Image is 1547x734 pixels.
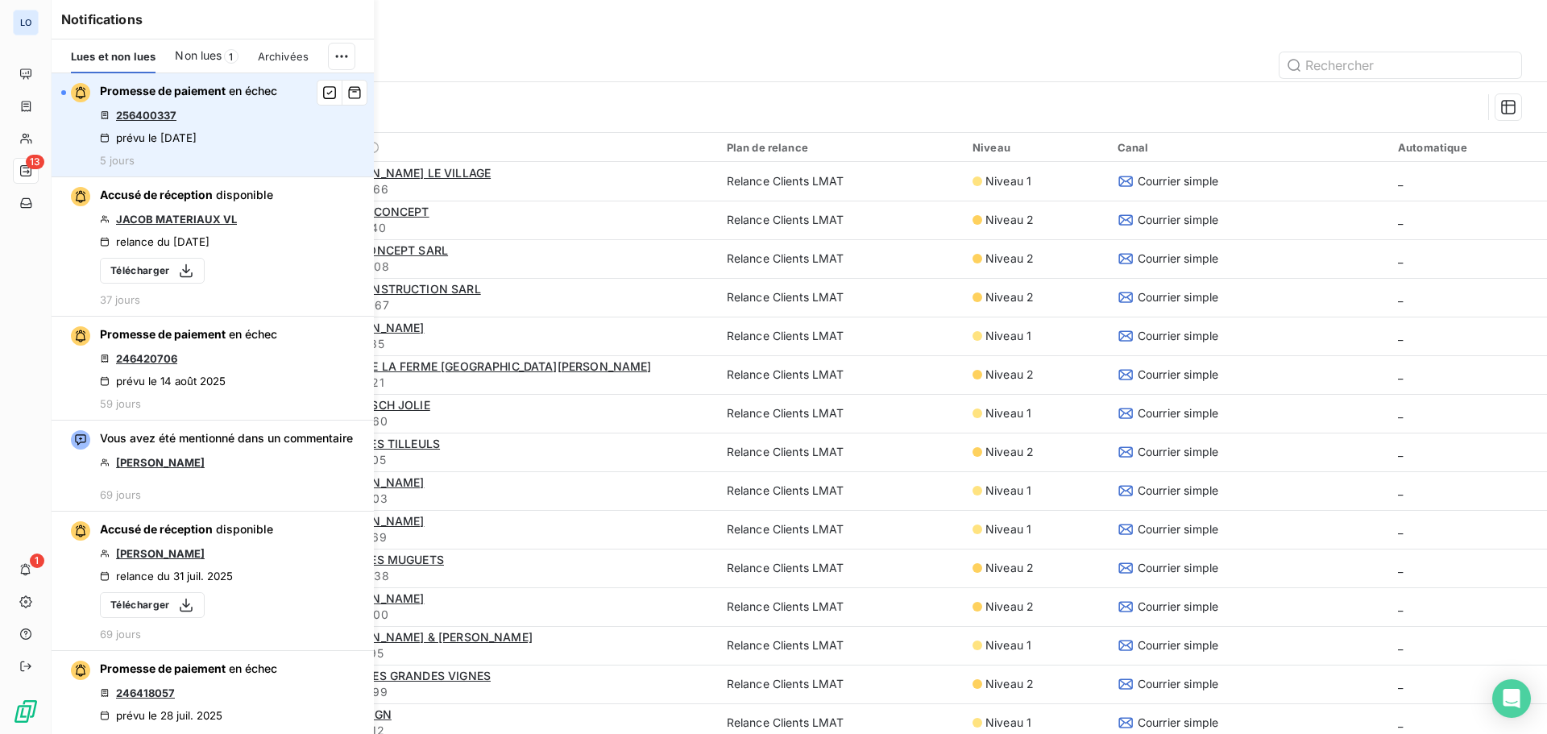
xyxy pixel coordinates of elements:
[985,173,1031,189] span: Niveau 1
[985,328,1031,344] span: Niveau 1
[717,201,963,239] td: Relance Clients LMAT
[330,684,707,700] span: C0030199
[116,352,177,365] a: 246420706
[52,73,374,177] button: Promesse de paiement en échec256400337prévu le [DATE]5 jours
[13,10,39,35] div: LO
[1138,251,1218,267] span: Courrier simple
[1398,483,1403,497] span: _
[229,84,277,97] span: en échec
[100,570,233,583] div: relance du 31 juil. 2025
[330,321,425,334] span: [PERSON_NAME]
[985,715,1031,731] span: Niveau 1
[100,430,353,446] span: Vous avez été mentionné dans un commentaire
[13,699,39,724] img: Logo LeanPay
[330,243,449,257] span: AGRI CONCEPT SARL
[1398,715,1403,729] span: _
[330,630,533,644] span: [PERSON_NAME] & [PERSON_NAME]
[175,48,222,64] span: Non lues
[985,483,1031,499] span: Niveau 1
[330,491,707,507] span: C0183303
[1398,638,1403,652] span: _
[330,669,491,682] span: GAEC DES GRANDES VIGNES
[1138,521,1218,537] span: Courrier simple
[52,421,374,512] button: Vous avez été mentionné dans un commentaire[PERSON_NAME]69 jours
[330,413,707,429] span: C0180460
[717,665,963,703] td: Relance Clients LMAT
[985,251,1034,267] span: Niveau 2
[717,355,963,394] td: Relance Clients LMAT
[1138,715,1218,731] span: Courrier simple
[1138,637,1218,653] span: Courrier simple
[1138,560,1218,576] span: Courrier simple
[330,645,707,661] span: C0172195
[1138,212,1218,228] span: Courrier simple
[1398,329,1403,342] span: _
[985,521,1031,537] span: Niveau 1
[985,367,1034,383] span: Niveau 2
[1138,367,1218,383] span: Courrier simple
[973,141,1098,154] div: Niveau
[229,661,277,675] span: en échec
[985,560,1034,576] span: Niveau 2
[61,10,364,29] h6: Notifications
[52,512,374,651] button: Accusé de réception disponible[PERSON_NAME]relance du 31 juil. 2025Télécharger69 jours
[330,553,444,566] span: EARL DES MUGUETS
[1398,367,1403,381] span: _
[717,433,963,471] td: Relance Clients LMAT
[100,293,140,306] span: 37 jours
[100,397,141,410] span: 59 jours
[100,258,205,284] button: Télécharger
[30,554,44,568] span: 1
[330,220,707,236] span: C0175440
[330,475,425,489] span: [PERSON_NAME]
[1279,52,1521,78] input: Rechercher
[330,205,429,218] span: IN OUT CONCEPT
[985,212,1034,228] span: Niveau 2
[100,154,135,167] span: 5 jours
[100,709,222,722] div: prévu le 28 juil. 2025
[116,686,175,699] a: 246418057
[1398,251,1403,265] span: _
[116,109,176,122] a: 256400337
[717,626,963,665] td: Relance Clients LMAT
[1118,141,1379,154] div: Canal
[1138,483,1218,499] span: Courrier simple
[100,327,226,341] span: Promesse de paiement
[1398,522,1403,536] span: _
[717,394,963,433] td: Relance Clients LMAT
[100,628,141,641] span: 69 jours
[1138,328,1218,344] span: Courrier simple
[985,637,1031,653] span: Niveau 1
[1138,444,1218,460] span: Courrier simple
[100,235,209,248] div: relance du [DATE]
[224,49,238,64] span: 1
[330,359,652,373] span: SCEA DE LA FERME [GEOGRAPHIC_DATA][PERSON_NAME]
[1138,405,1218,421] span: Courrier simple
[330,259,707,275] span: C0000508
[100,661,226,675] span: Promesse de paiement
[116,456,205,469] a: [PERSON_NAME]
[1398,174,1403,188] span: _
[727,141,953,154] div: Plan de relance
[1398,677,1403,690] span: _
[330,282,481,296] span: SES CONSTRUCTION SARL
[330,437,441,450] span: EARL DES TILLEULS
[1138,599,1218,615] span: Courrier simple
[330,166,491,180] span: [PERSON_NAME] LE VILLAGE
[100,188,213,201] span: Accusé de réception
[1138,289,1218,305] span: Courrier simple
[71,50,156,63] span: Lues et non lues
[1398,599,1403,613] span: _
[52,317,374,421] button: Promesse de paiement en échec246420706prévu le 14 août 202559 jours
[717,510,963,549] td: Relance Clients LMAT
[100,522,213,536] span: Accusé de réception
[26,155,44,169] span: 13
[985,676,1034,692] span: Niveau 2
[985,405,1031,421] span: Niveau 1
[116,213,237,226] a: JACOB MATERIAUX VL
[330,452,707,468] span: C0025105
[717,278,963,317] td: Relance Clients LMAT
[229,327,277,341] span: en échec
[985,289,1034,305] span: Niveau 2
[116,547,205,560] a: [PERSON_NAME]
